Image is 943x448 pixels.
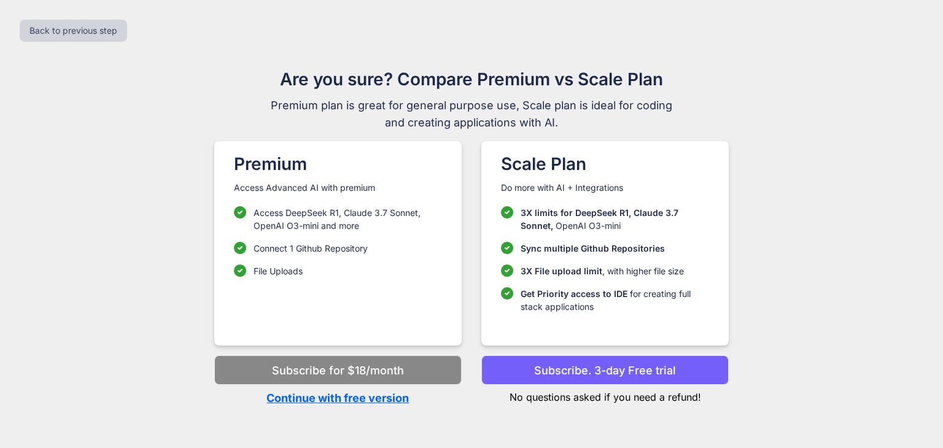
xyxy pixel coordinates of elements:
p: , with higher file size [521,265,684,277]
h1: Premium [234,151,442,177]
img: checklist [234,206,246,218]
p: File Uploads [254,265,303,277]
img: checklist [501,242,513,254]
p: Do more with AI + Integrations [501,182,709,194]
img: checklist [234,265,246,277]
p: Access Advanced AI with premium [234,182,442,194]
button: Subscribe. 3-day Free trial [481,355,729,385]
button: Subscribe for $18/month [214,355,462,385]
img: checklist [234,242,246,254]
img: checklist [501,265,513,277]
span: Get Priority access to IDE [521,288,627,299]
span: 3X limits for DeepSeek R1, Claude 3.7 Sonnet, [521,207,678,231]
span: 3X File upload limit [521,266,602,276]
p: Subscribe for $18/month [272,362,404,379]
p: Connect 1 Github Repository [254,242,368,255]
p: Access DeepSeek R1, Claude 3.7 Sonnet, OpenAI O3-mini and more [254,206,442,232]
p: OpenAI O3-mini [521,206,709,232]
p: Continue with free version [214,390,462,406]
span: Premium plan is great for general purpose use, Scale plan is ideal for coding and creating applic... [265,97,678,131]
p: Sync multiple Github Repositories [521,242,665,255]
button: Back to previous step [20,20,127,42]
p: Subscribe. 3-day Free trial [534,362,676,379]
img: checklist [501,287,513,299]
h1: Scale Plan [501,151,709,177]
p: No questions asked if you need a refund! [481,385,729,404]
p: for creating full stack applications [521,287,709,313]
h1: Are you sure? Compare Premium vs Scale Plan [265,66,678,92]
img: checklist [501,206,513,218]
